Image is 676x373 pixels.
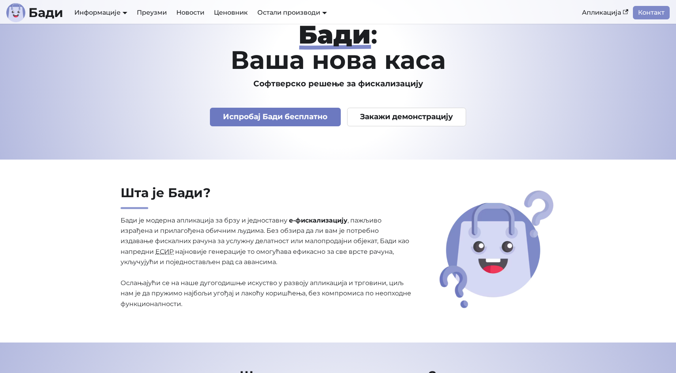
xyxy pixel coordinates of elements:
a: Остали производи [257,9,327,16]
h1: : Ваша нова каса [83,22,593,72]
strong: е-фискализацију [289,217,347,224]
a: ЛогоБади [6,3,63,22]
a: Информације [74,9,127,16]
a: Ценовник [209,6,253,19]
h2: Шта је Бади? [121,185,412,209]
img: Шта је Бади? [437,188,556,311]
p: Бади је модерна апликација за брзу и једноставну , пажљиво израђена и прилагођена обичним људима.... [121,215,412,310]
a: Контакт [633,6,670,19]
h3: Софтверско решење за фискализацију [83,79,593,89]
abbr: Електронски систем за издавање рачуна [155,248,174,255]
a: Закажи демонстрацију [347,108,466,126]
a: Апликација [577,6,633,19]
b: Бади [28,6,63,19]
a: Испробај Бади бесплатно [210,108,341,126]
a: Преузми [132,6,172,19]
img: Лого [6,3,25,22]
strong: Бади [298,19,371,50]
a: Новости [172,6,209,19]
